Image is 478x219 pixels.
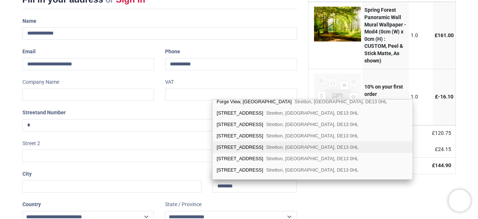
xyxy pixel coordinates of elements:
span: -﻿16.10 [438,94,453,100]
div: 1.0 [411,93,431,101]
span: 161.00 [438,32,454,38]
label: Phone [165,46,180,58]
label: VAT [165,76,174,89]
iframe: Brevo live chat [449,190,471,212]
strong: £ [432,162,451,168]
label: Name [22,15,36,28]
div: [STREET_ADDRESS] [213,141,413,153]
span: Stretton, [GEOGRAPHIC_DATA], DE13 0HL [266,167,358,173]
div: [STREET_ADDRESS] [213,164,413,176]
span: £ [435,94,453,100]
span: 144.90 [435,162,451,168]
span: £ [435,32,454,38]
span: £ [432,130,451,136]
span: Stretton, [GEOGRAPHIC_DATA], DE13 0HL [266,122,358,127]
div: [PERSON_NAME], [STREET_ADDRESS] [213,176,413,187]
div: [STREET_ADDRESS] [213,130,413,141]
label: Street [22,107,66,119]
label: Country [22,198,41,211]
span: Stretton, [GEOGRAPHIC_DATA], DE13 0HL [266,110,358,116]
div: Forge View, [GEOGRAPHIC_DATA] [213,96,413,107]
img: 10% on your first order [314,73,361,121]
img: wG5RhE12P7cSwAAAABJRU5ErkJggg== [314,7,361,42]
div: 1.0 [411,32,431,39]
div: [STREET_ADDRESS] [213,107,413,119]
label: Street 2 [22,137,40,150]
span: Stretton, [GEOGRAPHIC_DATA], DE13 0HL [266,133,358,139]
div: [STREET_ADDRESS] [213,119,413,130]
span: Stretton, [GEOGRAPHIC_DATA], DE13 0HL [295,99,387,104]
span: £ [435,146,451,152]
span: Code: ⋆⋆⋆⋆⋆⋆⋆⋆⋆⋆4e06 [364,98,404,110]
label: Company Name [22,76,59,89]
span: and Number [37,109,66,115]
label: Email [22,46,36,58]
span: 120.75 [435,130,451,136]
label: City [22,168,32,180]
label: State / Province [165,198,201,211]
strong: Spring Forest Panoramic Wall Mural Wallpaper - Mod4 (0cm (W) x 0cm (H) : CUSTOM, Peel & Stick Mat... [364,7,406,63]
div: address list [213,100,413,180]
span: Stretton, [GEOGRAPHIC_DATA], DE13 0HL [266,156,358,161]
span: Stretton, [GEOGRAPHIC_DATA], DE13 0HL [307,179,400,184]
div: [STREET_ADDRESS] [213,153,413,164]
span: Stretton, [GEOGRAPHIC_DATA], DE13 0HL [266,144,358,150]
strong: 10% on your first order [364,84,403,97]
span: 24.15 [438,146,451,152]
